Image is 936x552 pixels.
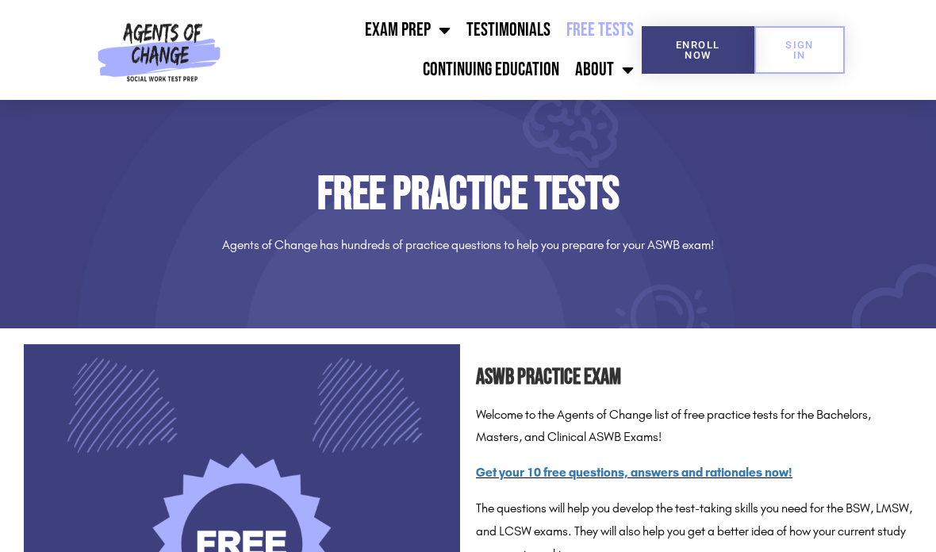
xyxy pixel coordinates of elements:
a: SIGN IN [754,26,845,74]
a: Enroll Now [642,26,755,74]
a: About [567,50,642,90]
h1: Free Practice Tests [24,171,912,218]
nav: Menu [227,10,642,90]
p: Welcome to the Agents of Change list of free practice tests for the Bachelors, Masters, and Clini... [476,404,912,450]
a: Continuing Education [415,50,567,90]
span: Enroll Now [667,40,730,60]
h2: ASWB Practice Exam [476,360,912,396]
a: Exam Prep [357,10,458,50]
p: Agents of Change has hundreds of practice questions to help you prepare for your ASWB exam! [24,234,912,257]
a: Testimonials [458,10,558,50]
span: SIGN IN [780,40,819,60]
a: Get your 10 free questions, answers and rationales now! [476,465,792,480]
a: Free Tests [558,10,642,50]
